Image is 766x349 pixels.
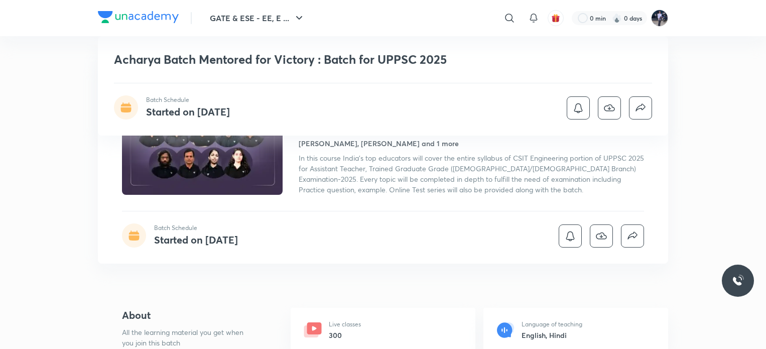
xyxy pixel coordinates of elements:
img: Company Logo [98,11,179,23]
button: avatar [548,10,564,26]
h4: Started on [DATE] [154,233,238,247]
img: Thumbnail [120,103,284,196]
p: Language of teaching [522,320,582,329]
h4: About [122,308,259,323]
p: Live classes [329,320,361,329]
p: All the learning material you get when you join this batch [122,327,251,348]
h4: [PERSON_NAME], [PERSON_NAME] and 1 more [299,138,459,149]
h6: 300 [329,330,361,340]
a: Company Logo [98,11,179,26]
p: Batch Schedule [146,95,230,104]
h6: English, Hindi [522,330,582,340]
h1: Acharya Batch Mentored for Victory : Batch for UPPSC 2025 [114,52,507,67]
button: GATE & ESE - EE, E ... [204,8,311,28]
img: avatar [551,14,560,23]
span: In this course India's top educators will cover the entire syllabus of CSIT Engineering portion o... [299,153,644,194]
img: streak [612,13,622,23]
h4: Started on [DATE] [146,105,230,119]
img: ttu [732,275,744,287]
img: sanjit kumar [651,10,668,27]
p: Batch Schedule [154,223,238,232]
